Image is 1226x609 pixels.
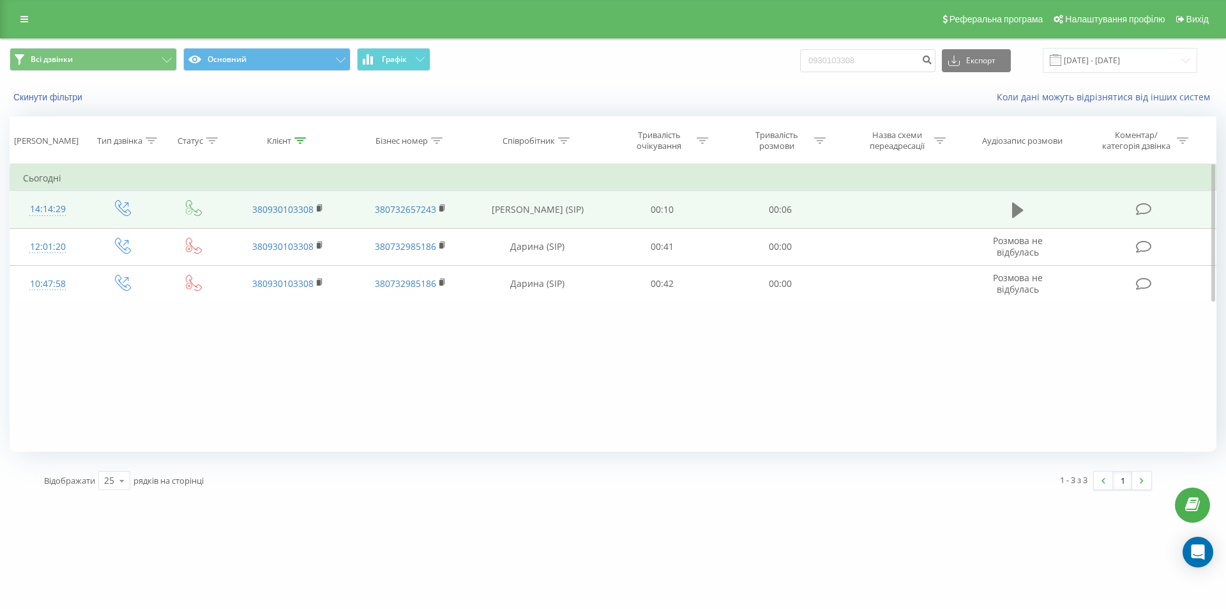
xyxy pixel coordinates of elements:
td: 00:00 [721,228,838,265]
span: Реферальна програма [950,14,1043,24]
div: Аудіозапис розмови [982,135,1063,146]
a: 380930103308 [252,240,314,252]
span: Графік [382,55,407,64]
a: 1 [1113,472,1132,490]
a: 380732657243 [375,203,436,215]
div: 1 - 3 з 3 [1060,474,1087,486]
td: 00:41 [603,228,721,265]
div: Тривалість розмови [743,130,811,151]
div: Коментар/категорія дзвінка [1099,130,1174,151]
td: 00:10 [603,191,721,228]
td: Дарина (SIP) [471,265,603,302]
div: [PERSON_NAME] [14,135,79,146]
div: Бізнес номер [375,135,428,146]
input: Пошук за номером [800,49,935,72]
a: 380930103308 [252,277,314,289]
button: Графік [357,48,430,71]
td: Дарина (SIP) [471,228,603,265]
button: Скинути фільтри [10,91,89,103]
span: Налаштування профілю [1065,14,1165,24]
div: Назва схеми переадресації [863,130,931,151]
div: 25 [104,474,114,487]
td: 00:00 [721,265,838,302]
span: Розмова не відбулась [993,235,1043,258]
div: Open Intercom Messenger [1183,537,1213,567]
div: 10:47:58 [23,272,73,297]
span: Відображати [44,475,95,486]
div: Тривалість очікування [625,130,693,151]
td: 00:06 [721,191,838,228]
span: Всі дзвінки [31,54,73,65]
span: Вихід [1186,14,1209,24]
span: рядків на сторінці [133,475,204,486]
div: Клієнт [267,135,291,146]
td: 00:42 [603,265,721,302]
span: Розмова не відбулась [993,272,1043,295]
td: [PERSON_NAME] (SIP) [471,191,603,228]
div: Статус [178,135,203,146]
a: Коли дані можуть відрізнятися вiд інших систем [997,91,1216,103]
a: 380930103308 [252,203,314,215]
td: Сьогодні [10,166,1216,191]
a: 380732985186 [375,240,436,252]
button: Основний [183,48,351,71]
div: 12:01:20 [23,235,73,259]
div: Співробітник [503,135,555,146]
button: Експорт [942,49,1011,72]
div: Тип дзвінка [97,135,142,146]
button: Всі дзвінки [10,48,177,71]
div: 14:14:29 [23,197,73,222]
a: 380732985186 [375,277,436,289]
